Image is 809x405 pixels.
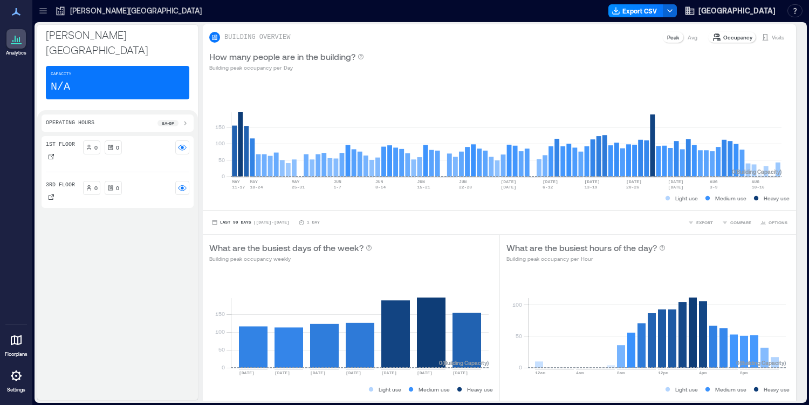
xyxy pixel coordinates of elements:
text: JUN [375,179,383,184]
text: 4pm [699,370,707,375]
text: MAY [292,179,300,184]
button: Last 90 Days |[DATE]-[DATE] [209,217,292,228]
tspan: 100 [512,301,522,308]
text: JUN [333,179,341,184]
text: [DATE] [668,179,684,184]
text: 8-14 [375,185,386,190]
a: Settings [3,363,29,396]
p: 1 Day [307,219,320,226]
text: JUN [459,179,467,184]
p: 8a - 6p [162,120,174,126]
tspan: 100 [215,328,225,335]
button: COMPARE [719,217,753,228]
span: COMPARE [730,219,751,226]
text: 22-28 [459,185,472,190]
p: Heavy use [764,385,790,394]
p: Analytics [6,50,26,56]
p: 0 [94,143,98,152]
text: [DATE] [585,179,600,184]
text: 13-19 [585,185,598,190]
p: Light use [675,385,698,394]
text: 8pm [740,370,748,375]
text: 12pm [658,370,668,375]
span: EXPORT [696,219,713,226]
text: JUN [417,179,426,184]
text: [DATE] [543,179,558,184]
text: [DATE] [453,370,468,375]
p: Light use [675,194,698,202]
text: MAY [232,179,240,184]
text: MAY [250,179,258,184]
p: Medium use [715,194,746,202]
tspan: 0 [222,364,225,370]
p: [PERSON_NAME][GEOGRAPHIC_DATA] [46,27,189,57]
a: Floorplans [2,327,31,361]
p: Operating Hours [46,119,94,127]
p: Building peak occupancy weekly [209,254,372,263]
p: BUILDING OVERVIEW [224,33,290,42]
p: 0 [94,184,98,192]
a: Analytics [3,26,30,59]
tspan: 150 [215,124,225,130]
text: [DATE] [239,370,255,375]
tspan: 150 [215,310,225,317]
text: [DATE] [381,370,397,375]
p: Peak [667,33,679,42]
button: OPTIONS [758,217,790,228]
text: 4am [576,370,584,375]
button: [GEOGRAPHIC_DATA] [681,2,779,19]
text: AUG [752,179,760,184]
text: 11-17 [232,185,245,190]
p: N/A [51,79,70,94]
p: What are the busiest days of the week? [209,241,364,254]
tspan: 0 [518,364,522,370]
text: [DATE] [346,370,361,375]
p: 0 [116,184,119,192]
button: EXPORT [685,217,715,228]
p: Visits [772,33,784,42]
text: 8am [617,370,625,375]
p: 0 [116,143,119,152]
text: 18-24 [250,185,263,190]
span: OPTIONS [769,219,787,226]
text: 1-7 [333,185,341,190]
text: [DATE] [275,370,290,375]
text: [DATE] [626,179,642,184]
text: 20-26 [626,185,639,190]
text: 3-9 [710,185,718,190]
p: 3rd Floor [46,181,75,190]
p: Occupancy [723,33,752,42]
p: How many people are in the building? [209,50,355,63]
text: 10-16 [752,185,765,190]
text: 25-31 [292,185,305,190]
text: [DATE] [668,185,684,190]
text: [DATE] [417,370,433,375]
text: 12am [535,370,545,375]
p: Heavy use [764,194,790,202]
span: [GEOGRAPHIC_DATA] [698,5,776,16]
tspan: 50 [218,157,225,163]
p: Heavy use [467,385,493,394]
text: 6-12 [543,185,553,190]
text: [DATE] [501,179,517,184]
tspan: 50 [515,333,522,339]
p: What are the busiest hours of the day? [506,241,657,254]
p: 1st Floor [46,140,75,149]
text: [DATE] [310,370,326,375]
p: Building peak occupancy per Hour [506,254,666,263]
tspan: 50 [218,346,225,353]
tspan: 0 [222,173,225,179]
p: Building peak occupancy per Day [209,63,364,72]
button: Export CSV [608,4,663,17]
text: AUG [710,179,718,184]
p: Capacity [51,71,71,77]
text: [DATE] [501,185,517,190]
p: Settings [7,387,25,393]
tspan: 100 [215,140,225,146]
p: [PERSON_NAME][GEOGRAPHIC_DATA] [70,5,202,16]
text: 15-21 [417,185,430,190]
p: Avg [688,33,697,42]
p: Floorplans [5,351,28,357]
p: Medium use [419,385,450,394]
p: Light use [379,385,401,394]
